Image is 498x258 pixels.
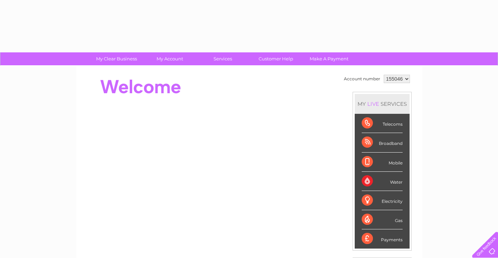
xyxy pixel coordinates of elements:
[88,52,145,65] a: My Clear Business
[247,52,305,65] a: Customer Help
[362,114,403,133] div: Telecoms
[141,52,199,65] a: My Account
[194,52,252,65] a: Services
[362,210,403,229] div: Gas
[362,191,403,210] div: Electricity
[362,133,403,152] div: Broadband
[362,153,403,172] div: Mobile
[362,229,403,248] div: Payments
[355,94,410,114] div: MY SERVICES
[342,73,382,85] td: Account number
[300,52,358,65] a: Make A Payment
[366,101,381,107] div: LIVE
[362,172,403,191] div: Water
